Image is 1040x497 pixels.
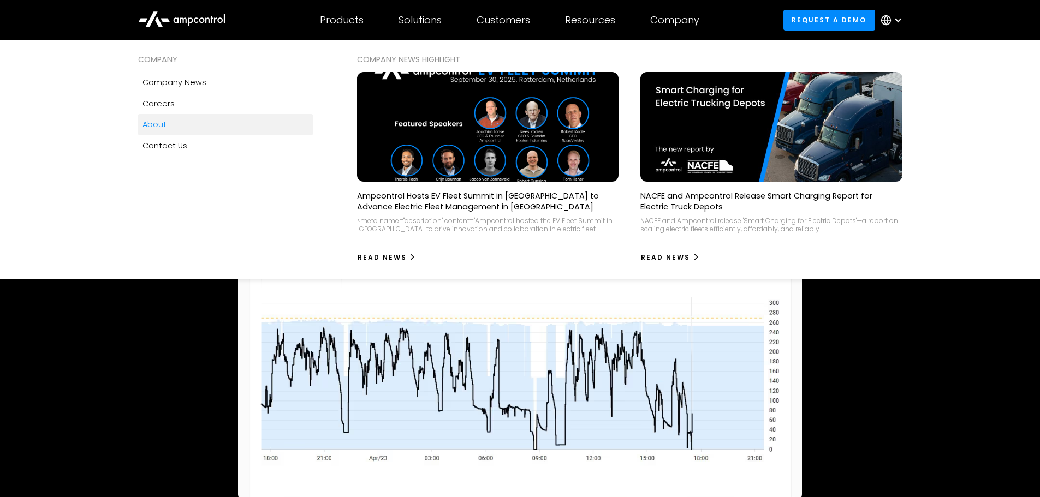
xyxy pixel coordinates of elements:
a: About [138,114,313,135]
p: NACFE and Ampcontrol Release Smart Charging Report for Electric Truck Depots [640,190,902,212]
div: Company [650,14,699,26]
a: Read News [640,249,700,266]
a: Contact Us [138,135,313,156]
div: Customers [477,14,530,26]
div: Read News [358,253,407,262]
div: Products [320,14,364,26]
div: NACFE and Ampcontrol release 'Smart Charging for Electric Depots'—a report on scaling electric fl... [640,217,902,233]
a: Read News [357,249,417,266]
a: Careers [138,93,313,114]
a: Company news [138,72,313,93]
a: Request a demo [783,10,875,30]
div: <meta name="description" content="Ampcontrol hosted the EV Fleet Summit in [GEOGRAPHIC_DATA] to d... [357,217,619,233]
div: Contact Us [142,140,187,152]
div: About [142,118,167,130]
div: Solutions [399,14,442,26]
div: Read News [641,253,690,262]
p: Ampcontrol Hosts EV Fleet Summit in [GEOGRAPHIC_DATA] to Advance Electric Fleet Management in [GE... [357,190,619,212]
div: Careers [142,98,175,110]
div: COMPANY NEWS Highlight [357,53,902,65]
div: Company news [142,76,206,88]
div: Resources [565,14,615,26]
div: COMPANY [138,53,313,65]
